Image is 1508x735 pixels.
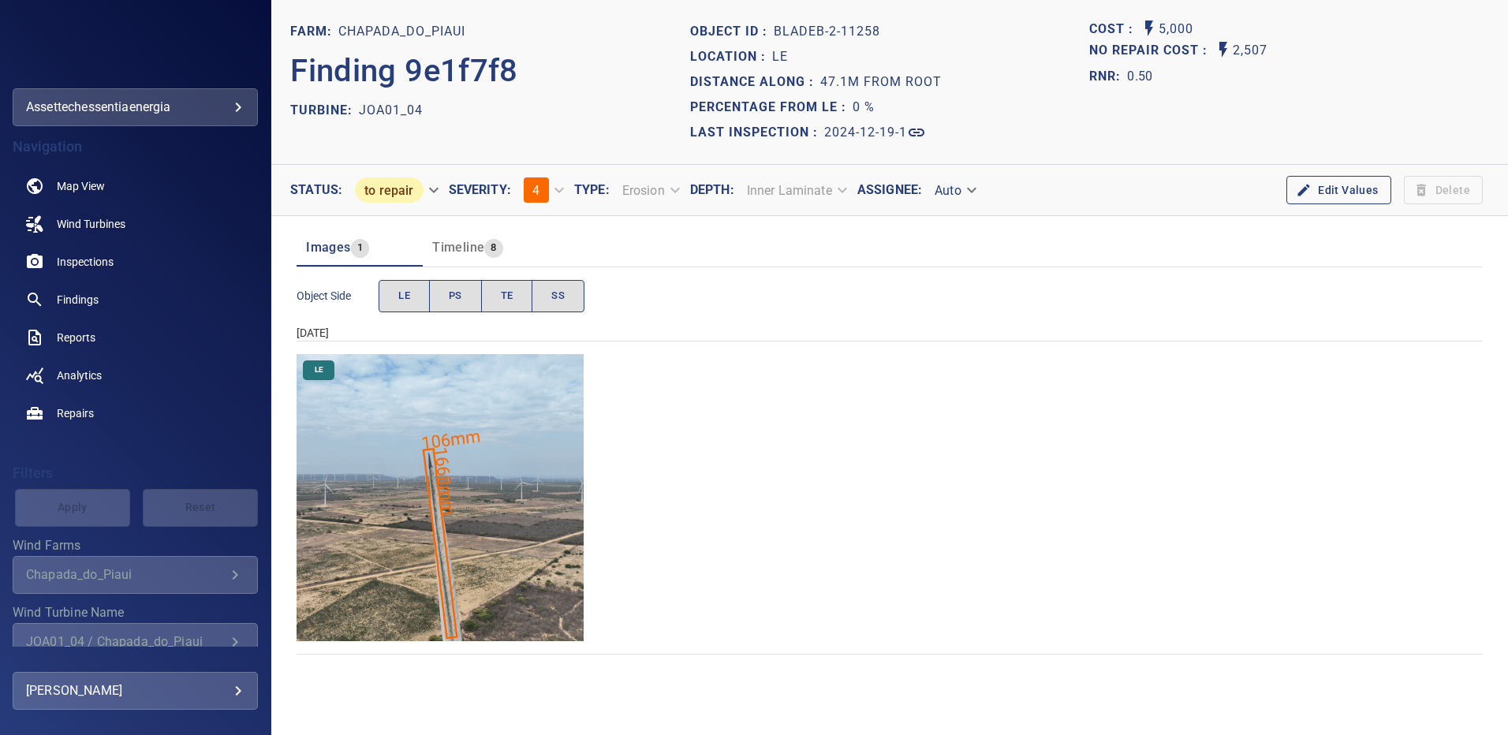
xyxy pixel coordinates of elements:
span: Repairs [57,405,94,421]
span: to repair [355,183,423,198]
p: LE [772,47,788,66]
a: windturbines noActive [13,205,258,243]
svg: Auto Cost [1140,19,1159,38]
h1: Cost : [1089,22,1140,37]
a: map noActive [13,167,258,205]
div: Chapada_do_Piaui [26,567,226,582]
span: PS [449,287,462,305]
div: [DATE] [297,325,1483,341]
span: TE [501,287,513,305]
p: bladeB-2-11258 [774,22,880,41]
h4: Navigation [13,139,258,155]
a: 2024-12-19-1 [824,123,926,142]
a: analytics noActive [13,356,258,394]
p: 2024-12-19-1 [824,123,907,142]
p: 5,000 [1159,19,1193,40]
p: Finding 9e1f7f8 [290,47,518,95]
span: Wind Turbines [57,216,125,232]
h4: Filters [13,465,258,481]
span: Images [306,240,350,255]
button: SS [532,280,584,312]
h1: RNR: [1089,67,1127,86]
div: Inner Laminate [734,177,857,204]
p: Object ID : [690,22,774,41]
div: Wind Farms [13,556,258,594]
a: repairs noActive [13,394,258,432]
span: Object Side [297,288,379,304]
span: LE [398,287,410,305]
span: SS [551,287,565,305]
label: Type : [574,184,610,196]
p: Location : [690,47,772,66]
button: TE [481,280,533,312]
label: Wind Turbine Name [13,606,258,619]
div: objectSide [379,280,584,312]
a: inspections noActive [13,243,258,281]
svg: Auto No Repair Cost [1214,40,1233,59]
span: The base labour and equipment costs to repair the finding. Does not include the loss of productio... [1089,19,1140,40]
span: Findings [57,292,99,308]
span: Inspections [57,254,114,270]
p: 0 % [853,98,875,117]
button: Edit Values [1286,176,1390,205]
span: Analytics [57,367,102,383]
p: 47.1m from root [820,73,942,91]
p: JOA01_04 [359,101,423,120]
div: 4 [511,171,574,209]
p: 0.50 [1127,67,1152,86]
p: TURBINE: [290,101,359,120]
label: Assignee : [857,184,922,196]
label: Wind Farms [13,539,258,552]
div: to repair [342,171,448,209]
p: Chapada_do_Piaui [338,22,465,41]
span: The ratio of the additional incurred cost of repair in 1 year and the cost of repairing today. Fi... [1089,64,1152,89]
label: Severity : [449,184,511,196]
span: Projected additional costs incurred by waiting 1 year to repair. This is a function of possible i... [1089,40,1214,62]
p: FARM: [290,22,338,41]
p: Last Inspection : [690,123,824,142]
span: Map View [57,178,105,194]
h1: No Repair Cost : [1089,43,1214,58]
button: PS [429,280,482,312]
label: Status : [290,184,342,196]
span: Reports [57,330,95,345]
button: LE [379,280,430,312]
div: JOA01_04 / Chapada_do_Piaui [26,634,226,649]
div: Wind Turbine Name [13,623,258,661]
span: 1 [351,239,369,257]
p: 2,507 [1233,40,1267,62]
span: LE [305,364,333,375]
div: assettechessentiaenergia [13,88,258,126]
div: [PERSON_NAME] [26,678,244,703]
span: Timeline [432,240,484,255]
div: Erosion [610,177,690,204]
a: findings noActive [13,281,258,319]
span: 4 [532,183,539,198]
span: 8 [484,239,502,257]
label: Depth : [690,184,734,196]
img: Chapada_do_Piaui/JOA01_04/2024-12-19-1/2024-12-19-2/image87wp87.jpg [297,354,584,641]
div: assettechessentiaenergia [26,95,244,120]
p: Percentage from LE : [690,98,853,117]
a: reports noActive [13,319,258,356]
div: Auto [922,177,987,204]
p: Distance along : [690,73,820,91]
